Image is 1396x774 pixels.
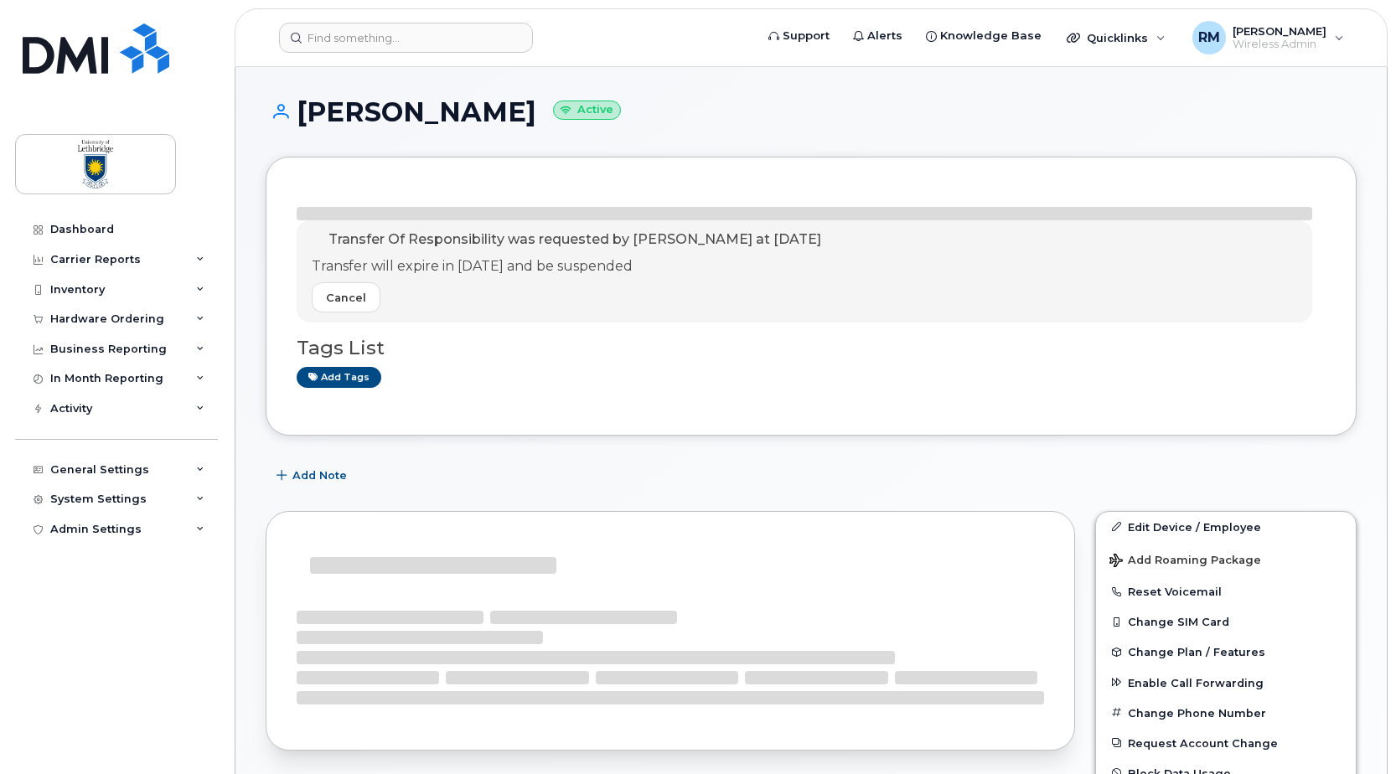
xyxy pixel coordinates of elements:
span: Cancel [326,290,366,306]
a: Add tags [297,367,381,388]
span: Transfer Of Responsibility was requested by [PERSON_NAME] at [DATE] [328,231,821,247]
h3: Tags List [297,338,1326,359]
button: Change Plan / Features [1096,637,1356,667]
button: Change Phone Number [1096,698,1356,728]
p: Transfer will expire in [DATE] and be suspended [312,257,821,276]
button: Cancel [312,282,380,312]
span: Enable Call Forwarding [1128,676,1264,689]
span: Change Plan / Features [1128,646,1265,658]
button: Reset Voicemail [1096,576,1356,606]
button: Change SIM Card [1096,606,1356,637]
span: Add Note [292,467,347,483]
button: Enable Call Forwarding [1096,668,1356,698]
button: Add Roaming Package [1096,542,1356,576]
button: Request Account Change [1096,728,1356,758]
small: Active [553,101,621,120]
span: Add Roaming Package [1109,554,1261,570]
button: Add Note [266,461,361,491]
a: Edit Device / Employee [1096,512,1356,542]
h1: [PERSON_NAME] [266,97,1357,126]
